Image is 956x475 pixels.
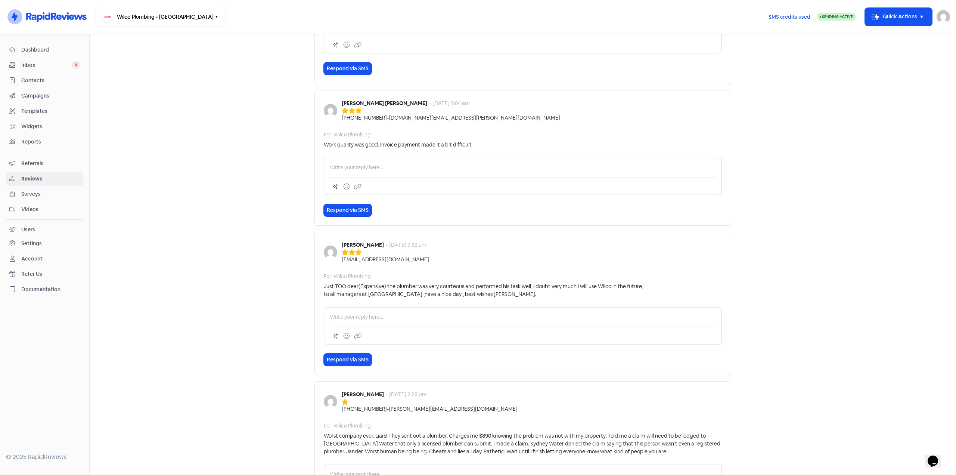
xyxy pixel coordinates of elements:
[342,391,384,398] b: [PERSON_NAME]
[324,62,372,75] button: Respond via SMS
[324,283,643,298] div: Just TOO dear(Expensive) the plumber was very courteous and performed his task well, I doubt very...
[21,226,35,234] div: Users
[342,405,387,413] div: [PHONE_NUMBER]
[324,272,371,280] div: For: Wilco Plumbing
[865,8,932,26] button: Quick Actions
[6,89,83,103] a: Campaigns
[21,270,80,278] span: Refer Us
[21,107,80,115] span: Templates
[6,203,83,216] a: Videos
[6,58,83,72] a: Inbox 0
[387,405,389,413] div: -
[342,256,429,263] div: [EMAIL_ADDRESS][DOMAIN_NAME]
[6,453,83,462] div: © 2025 RapidReviews
[21,46,80,54] span: Dashboard
[386,391,427,398] div: - [DATE] 2:25 pm
[21,255,43,263] div: Account
[822,14,853,19] span: Sending Active
[6,283,83,296] a: Documentation
[21,160,80,167] span: Referrals
[21,175,80,183] span: Reviews
[21,240,42,247] div: Settings
[6,157,83,170] a: Referrals
[21,92,80,100] span: Campaigns
[21,190,80,198] span: Surveys
[324,246,337,259] img: Image
[6,267,83,281] a: Refer Us
[342,100,427,107] b: [PERSON_NAME] [PERSON_NAME]
[937,10,950,24] img: User
[6,172,83,186] a: Reviews
[386,241,426,249] div: - [DATE] 9:32 am
[21,286,80,293] span: Documentation
[429,99,470,107] div: - [DATE] 9:04 am
[21,138,80,146] span: Reports
[324,354,372,366] button: Respond via SMS
[342,114,387,122] div: [PHONE_NUMBER]
[324,104,337,117] img: Image
[925,445,949,468] iframe: chat widget
[21,206,80,213] span: Videos
[6,74,83,87] a: Contacts
[6,187,83,201] a: Surveys
[6,223,83,237] a: Users
[324,204,372,216] button: Respond via SMS
[324,395,337,408] img: Image
[762,12,817,20] a: SMS credits used
[6,120,83,133] a: Widgets
[6,43,83,57] a: Dashboard
[96,7,226,27] button: Wilco Plumbing - [GEOGRAPHIC_DATA]
[324,131,371,139] div: For: Wilco Plumbing
[21,61,72,69] span: Inbox
[769,13,810,21] span: SMS credits used
[6,104,83,118] a: Templates
[6,135,83,149] a: Reports
[324,141,472,149] div: Work quality was good. Invoice payment made it a bit difficult
[6,252,83,266] a: Account
[21,123,80,130] span: Widgets
[817,12,856,21] a: Sending Active
[6,237,83,250] a: Settings
[21,77,80,84] span: Contacts
[324,422,371,430] div: For: Wilco Plumbing
[342,241,384,248] b: [PERSON_NAME]
[324,432,722,456] div: Worst company ever. Liars! They sent out a plumber. Charges me $890 knowing the problem was not w...
[389,114,560,122] div: [DOMAIN_NAME][EMAIL_ADDRESS][PERSON_NAME][DOMAIN_NAME]
[389,405,518,413] div: [PERSON_NAME][EMAIL_ADDRESS][DOMAIN_NAME]
[387,114,389,122] div: -
[72,61,80,69] span: 0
